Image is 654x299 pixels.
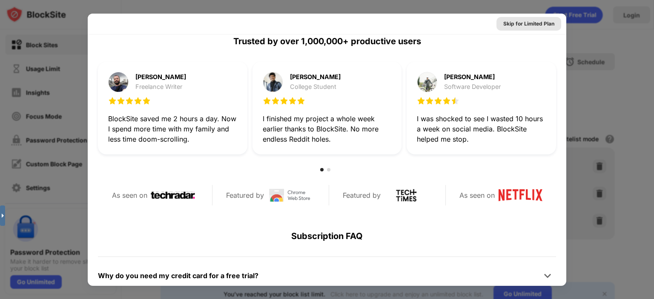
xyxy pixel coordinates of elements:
[108,97,117,105] img: star
[343,189,381,202] div: Featured by
[135,74,186,80] div: [PERSON_NAME]
[290,74,341,80] div: [PERSON_NAME]
[442,97,451,105] img: star
[263,72,283,92] img: testimonial-purchase-2.jpg
[503,20,554,28] div: Skip for Limited Plan
[98,21,556,62] div: Trusted by over 1,000,000+ productive users
[297,97,305,105] img: star
[108,114,237,144] div: BlockSite saved me 2 hours a day. Now I spend more time with my family and less time doom-scrolling.
[444,83,501,90] div: Software Developer
[135,83,186,90] div: Freelance Writer
[108,72,129,92] img: testimonial-purchase-1.jpg
[459,189,495,202] div: As seen on
[444,74,501,80] div: [PERSON_NAME]
[134,97,142,105] img: star
[288,97,297,105] img: star
[271,97,280,105] img: star
[117,97,125,105] img: star
[98,216,556,256] div: Subscription FAQ
[417,114,546,144] div: I was shocked to see I wasted 10 hours a week on social media. BlockSite helped me stop.
[267,189,312,202] img: chrome-web-store-logo
[98,270,258,282] div: Why do you need my credit card for a free trial?
[425,97,434,105] img: star
[112,189,147,202] div: As seen on
[142,97,151,105] img: star
[226,189,264,202] div: Featured by
[451,97,459,105] img: star
[417,72,437,92] img: testimonial-purchase-3.jpg
[434,97,442,105] img: star
[384,189,428,202] img: tech-times
[263,114,392,144] div: I finished my project a whole week earlier thanks to BlockSite. No more endless Reddit holes.
[280,97,288,105] img: star
[498,189,542,202] img: netflix-logo
[263,97,271,105] img: star
[290,83,341,90] div: College Student
[417,97,425,105] img: star
[125,97,134,105] img: star
[151,189,195,202] img: techradar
